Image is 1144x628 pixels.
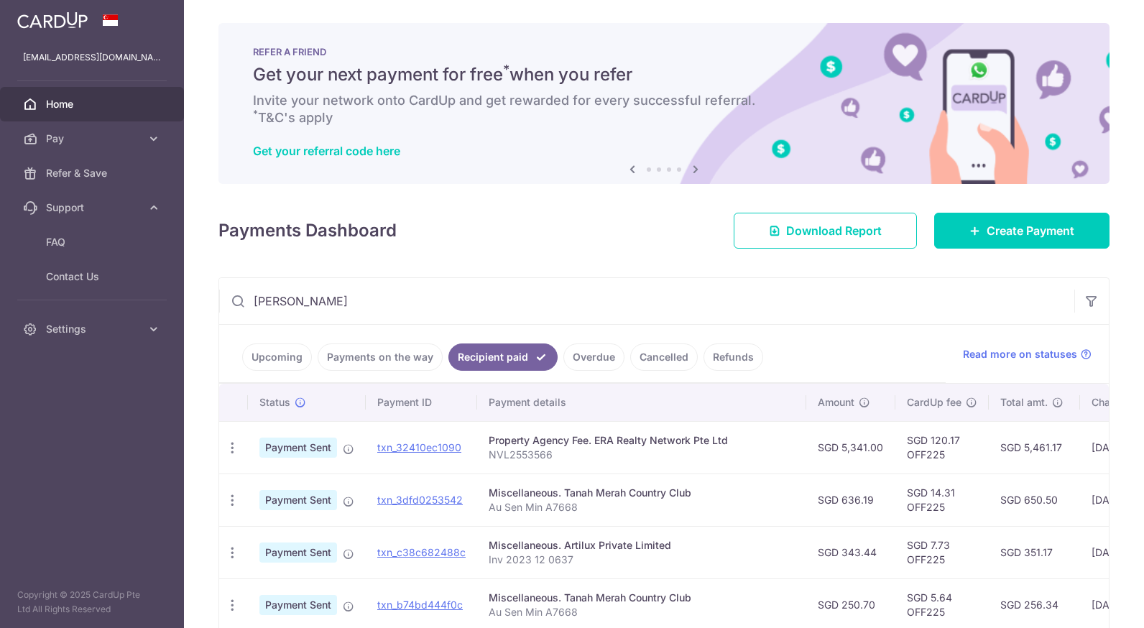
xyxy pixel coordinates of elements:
a: txn_3dfd0253542 [377,494,463,506]
img: CardUp [17,11,88,29]
a: txn_c38c682488c [377,546,466,558]
td: SGD 650.50 [989,474,1080,526]
td: SGD 14.31 OFF225 [895,474,989,526]
h5: Get your next payment for free when you refer [253,63,1075,86]
img: RAF banner [218,23,1110,184]
td: SGD 636.19 [806,474,895,526]
iframe: Opens a widget where you can find more information [1052,585,1130,621]
a: Get your referral code here [253,144,400,158]
span: Pay [46,131,141,146]
span: Download Report [786,222,882,239]
a: txn_32410ec1090 [377,441,461,453]
span: Create Payment [987,222,1074,239]
p: [EMAIL_ADDRESS][DOMAIN_NAME] [23,50,161,65]
a: Payments on the way [318,343,443,371]
td: SGD 351.17 [989,526,1080,578]
span: Payment Sent [259,490,337,510]
td: SGD 343.44 [806,526,895,578]
a: Download Report [734,213,917,249]
span: Payment Sent [259,542,337,563]
td: SGD 7.73 OFF225 [895,526,989,578]
span: Payment Sent [259,438,337,458]
td: SGD 5,341.00 [806,421,895,474]
span: Refer & Save [46,166,141,180]
a: Refunds [704,343,763,371]
a: Read more on statuses [963,347,1092,361]
span: Contact Us [46,269,141,284]
p: Inv 2023 12 0637 [489,553,795,567]
a: Overdue [563,343,624,371]
span: Read more on statuses [963,347,1077,361]
a: Cancelled [630,343,698,371]
span: Support [46,200,141,215]
td: SGD 5,461.17 [989,421,1080,474]
h6: Invite your network onto CardUp and get rewarded for every successful referral. T&C's apply [253,92,1075,126]
span: Total amt. [1000,395,1048,410]
p: Au Sen Min A7668 [489,605,795,619]
span: FAQ [46,235,141,249]
input: Search by recipient name, payment id or reference [219,278,1074,324]
a: Upcoming [242,343,312,371]
p: Au Sen Min A7668 [489,500,795,514]
div: Miscellaneous. Tanah Merah Country Club [489,486,795,500]
span: Settings [46,322,141,336]
div: Miscellaneous. Tanah Merah Country Club [489,591,795,605]
div: Miscellaneous. Artilux Private Limited [489,538,795,553]
p: REFER A FRIEND [253,46,1075,57]
th: Payment details [477,384,806,421]
a: Recipient paid [448,343,558,371]
span: Status [259,395,290,410]
span: CardUp fee [907,395,961,410]
p: NVL2553566 [489,448,795,462]
td: SGD 120.17 OFF225 [895,421,989,474]
span: Amount [818,395,854,410]
a: Create Payment [934,213,1110,249]
th: Payment ID [366,384,477,421]
h4: Payments Dashboard [218,218,397,244]
div: Property Agency Fee. ERA Realty Network Pte Ltd [489,433,795,448]
span: Home [46,97,141,111]
span: Payment Sent [259,595,337,615]
a: txn_b74bd444f0c [377,599,463,611]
